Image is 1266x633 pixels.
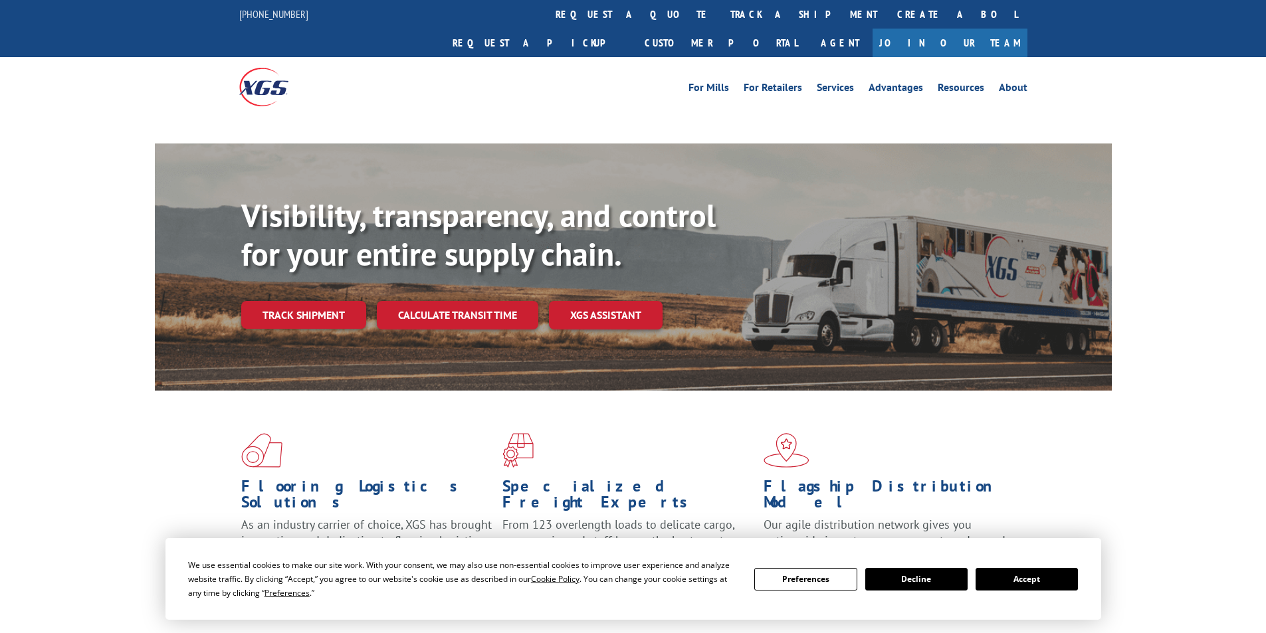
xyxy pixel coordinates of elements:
a: Calculate transit time [377,301,538,329]
b: Visibility, transparency, and control for your entire supply chain. [241,195,716,274]
button: Preferences [754,568,857,590]
button: Decline [865,568,968,590]
img: xgs-icon-focused-on-flooring-red [502,433,534,468]
a: Request a pickup [443,29,635,57]
a: Resources [938,82,984,97]
p: From 123 overlength loads to delicate cargo, our experienced staff knows the best way to move you... [502,517,754,576]
a: Services [817,82,854,97]
a: Advantages [869,82,923,97]
div: We use essential cookies to make our site work. With your consent, we may also use non-essential ... [188,558,738,600]
h1: Flooring Logistics Solutions [241,478,492,517]
a: For Mills [688,82,729,97]
img: xgs-icon-total-supply-chain-intelligence-red [241,433,282,468]
span: As an industry carrier of choice, XGS has brought innovation and dedication to flooring logistics... [241,517,492,564]
a: XGS ASSISTANT [549,301,663,329]
a: Customer Portal [635,29,807,57]
a: For Retailers [744,82,802,97]
h1: Specialized Freight Experts [502,478,754,517]
div: Cookie Consent Prompt [165,538,1101,620]
a: [PHONE_NUMBER] [239,7,308,21]
a: About [999,82,1027,97]
a: Track shipment [241,301,366,329]
span: Preferences [264,587,310,598]
a: Join Our Team [873,29,1027,57]
img: xgs-icon-flagship-distribution-model-red [764,433,809,468]
button: Accept [976,568,1078,590]
span: Our agile distribution network gives you nationwide inventory management on demand. [764,517,1008,548]
a: Agent [807,29,873,57]
span: Cookie Policy [531,573,580,585]
h1: Flagship Distribution Model [764,478,1015,517]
